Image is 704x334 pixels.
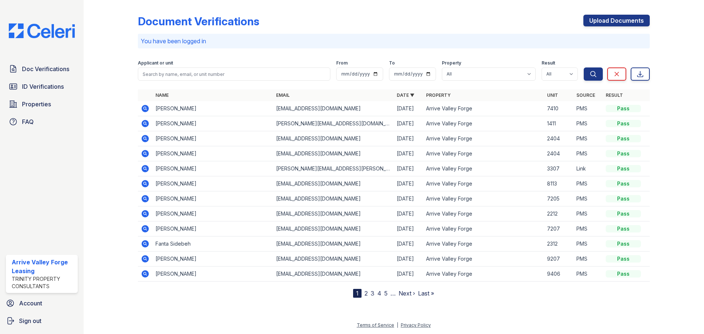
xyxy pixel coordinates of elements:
[423,252,544,267] td: Arrive Valley Forge
[399,290,415,297] a: Next ›
[336,60,348,66] label: From
[155,92,169,98] a: Name
[573,131,603,146] td: PMS
[394,236,423,252] td: [DATE]
[573,176,603,191] td: PMS
[12,275,75,290] div: Trinity Property Consultants
[423,131,544,146] td: Arrive Valley Forge
[423,176,544,191] td: Arrive Valley Forge
[6,114,78,129] a: FAQ
[423,146,544,161] td: Arrive Valley Forge
[3,23,81,38] img: CE_Logo_Blue-a8612792a0a2168367f1c8372b55b34899dd931a85d93a1a3d3e32e68fde9ad4.png
[394,161,423,176] td: [DATE]
[573,116,603,131] td: PMS
[273,131,394,146] td: [EMAIL_ADDRESS][DOMAIN_NAME]
[390,289,396,298] span: …
[394,176,423,191] td: [DATE]
[544,206,573,221] td: 2212
[357,322,394,328] a: Terms of Service
[573,101,603,116] td: PMS
[573,236,603,252] td: PMS
[153,176,273,191] td: [PERSON_NAME]
[273,221,394,236] td: [EMAIL_ADDRESS][DOMAIN_NAME]
[3,296,81,311] a: Account
[394,221,423,236] td: [DATE]
[397,322,398,328] div: |
[394,101,423,116] td: [DATE]
[401,322,431,328] a: Privacy Policy
[606,210,641,217] div: Pass
[606,105,641,112] div: Pass
[397,92,414,98] a: Date ▼
[389,60,395,66] label: To
[6,62,78,76] a: Doc Verifications
[544,146,573,161] td: 2404
[273,176,394,191] td: [EMAIL_ADDRESS][DOMAIN_NAME]
[273,191,394,206] td: [EMAIL_ADDRESS][DOMAIN_NAME]
[606,270,641,278] div: Pass
[19,316,41,325] span: Sign out
[273,206,394,221] td: [EMAIL_ADDRESS][DOMAIN_NAME]
[371,290,374,297] a: 3
[544,101,573,116] td: 7410
[423,116,544,131] td: Arrive Valley Forge
[573,252,603,267] td: PMS
[423,101,544,116] td: Arrive Valley Forge
[544,267,573,282] td: 9406
[542,60,555,66] label: Result
[583,15,650,26] a: Upload Documents
[573,161,603,176] td: Link
[423,161,544,176] td: Arrive Valley Forge
[606,92,623,98] a: Result
[141,37,647,45] p: You have been logged in
[394,146,423,161] td: [DATE]
[606,165,641,172] div: Pass
[394,191,423,206] td: [DATE]
[423,206,544,221] td: Arrive Valley Forge
[153,146,273,161] td: [PERSON_NAME]
[606,120,641,127] div: Pass
[153,161,273,176] td: [PERSON_NAME]
[3,313,81,328] a: Sign out
[22,82,64,91] span: ID Verifications
[426,92,451,98] a: Property
[394,252,423,267] td: [DATE]
[364,290,368,297] a: 2
[22,65,69,73] span: Doc Verifications
[138,60,173,66] label: Applicant or unit
[544,236,573,252] td: 2312
[423,267,544,282] td: Arrive Valley Forge
[153,101,273,116] td: [PERSON_NAME]
[573,191,603,206] td: PMS
[576,92,595,98] a: Source
[276,92,290,98] a: Email
[544,221,573,236] td: 7207
[273,161,394,176] td: [PERSON_NAME][EMAIL_ADDRESS][PERSON_NAME][DOMAIN_NAME]
[153,206,273,221] td: [PERSON_NAME]
[22,117,34,126] span: FAQ
[394,131,423,146] td: [DATE]
[273,101,394,116] td: [EMAIL_ADDRESS][DOMAIN_NAME]
[273,116,394,131] td: [PERSON_NAME][EMAIL_ADDRESS][DOMAIN_NAME]
[394,206,423,221] td: [DATE]
[606,180,641,187] div: Pass
[153,252,273,267] td: [PERSON_NAME]
[606,195,641,202] div: Pass
[547,92,558,98] a: Unit
[573,206,603,221] td: PMS
[423,221,544,236] td: Arrive Valley Forge
[384,290,388,297] a: 5
[153,131,273,146] td: [PERSON_NAME]
[423,236,544,252] td: Arrive Valley Forge
[273,236,394,252] td: [EMAIL_ADDRESS][DOMAIN_NAME]
[153,191,273,206] td: [PERSON_NAME]
[138,67,330,81] input: Search by name, email, or unit number
[273,267,394,282] td: [EMAIL_ADDRESS][DOMAIN_NAME]
[573,267,603,282] td: PMS
[153,236,273,252] td: Fanta Sidebeh
[153,221,273,236] td: [PERSON_NAME]
[573,146,603,161] td: PMS
[606,150,641,157] div: Pass
[153,116,273,131] td: [PERSON_NAME]
[544,116,573,131] td: 1411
